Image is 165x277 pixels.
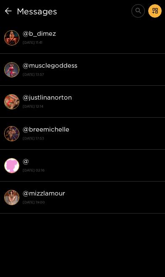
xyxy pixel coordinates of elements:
button: search [131,4,145,18]
strong: @ mizzlamour [23,190,65,197]
img: conversation [4,126,19,141]
span: appstore-add [152,8,158,15]
strong: @ musclegoddess [23,62,77,69]
strong: @ breemichelle [23,126,69,133]
span: search [135,8,141,15]
button: appstore-add [148,4,162,18]
strong: [DATE] 02:16 [23,166,161,174]
strong: @ b_dimez [23,30,56,37]
strong: @ justlinanorton [23,94,72,101]
strong: [DATE] 17:53 [23,135,161,142]
strong: @ [23,158,29,165]
strong: [DATE] 11:41 [23,39,161,46]
strong: [DATE] 19:00 [23,198,161,206]
strong: [DATE] 12:14 [23,103,161,110]
img: conversation [4,94,19,109]
img: conversation [4,158,19,173]
img: conversation [4,190,19,205]
img: conversation [4,30,19,45]
strong: [DATE] 13:57 [23,71,161,78]
span: Messages [17,6,57,16]
img: conversation [4,62,19,77]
